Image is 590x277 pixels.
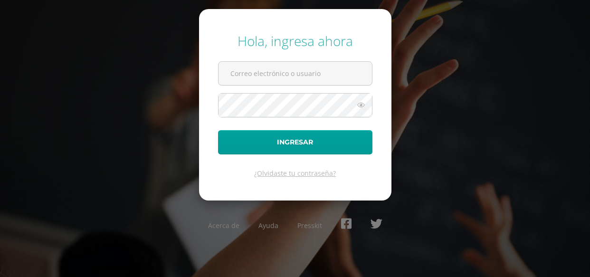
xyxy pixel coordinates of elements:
[258,221,278,230] a: Ayuda
[254,169,336,178] a: ¿Olvidaste tu contraseña?
[218,130,372,154] button: Ingresar
[297,221,322,230] a: Presskit
[208,221,239,230] a: Acerca de
[218,32,372,50] div: Hola, ingresa ahora
[219,62,372,85] input: Correo electrónico o usuario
